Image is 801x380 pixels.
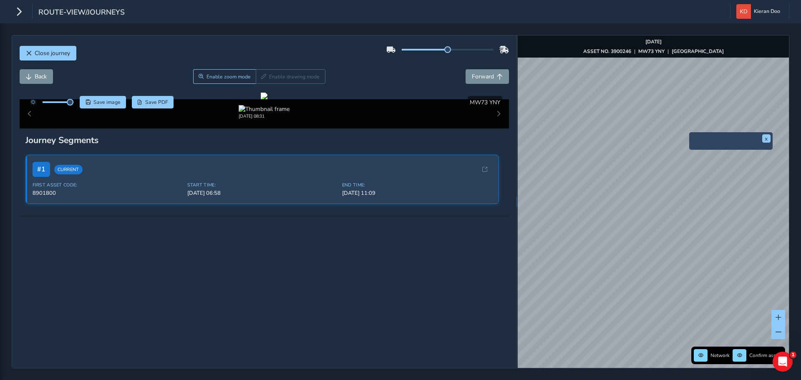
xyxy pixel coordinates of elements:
[35,49,70,57] span: Close journey
[762,134,771,143] button: x
[187,182,337,188] span: Start Time:
[132,96,174,108] button: PDF
[33,162,50,177] span: # 1
[472,73,494,81] span: Forward
[672,48,724,55] strong: [GEOGRAPHIC_DATA]
[466,69,509,84] button: Forward
[645,38,662,45] strong: [DATE]
[207,73,251,80] span: Enable zoom mode
[33,182,182,188] span: First Asset Code:
[33,189,182,197] span: 8901800
[710,352,730,359] span: Network
[749,352,783,359] span: Confirm assets
[239,113,290,119] div: [DATE] 08:31
[691,143,771,148] button: Preview frame
[638,48,665,55] strong: MW73 YNY
[20,46,76,60] button: Close journey
[342,189,492,197] span: [DATE] 11:09
[720,143,741,149] img: frame
[583,48,724,55] div: | |
[145,99,168,106] span: Save PDF
[754,4,780,19] span: Kieran Doo
[342,182,492,188] span: End Time:
[470,98,500,106] span: MW73 YNY
[25,134,503,146] div: Journey Segments
[35,73,47,81] span: Back
[20,69,53,84] button: Back
[583,48,631,55] strong: ASSET NO. 3900246
[187,189,337,197] span: [DATE] 06:58
[239,105,290,113] img: Thumbnail frame
[80,96,126,108] button: Save
[736,4,751,19] img: diamond-layout
[193,69,256,84] button: Zoom
[54,165,83,174] span: Current
[93,99,121,106] span: Save image
[38,7,125,19] span: route-view/journeys
[736,4,783,19] button: Kieran Doo
[790,352,796,358] span: 1
[773,352,793,372] iframe: Intercom live chat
